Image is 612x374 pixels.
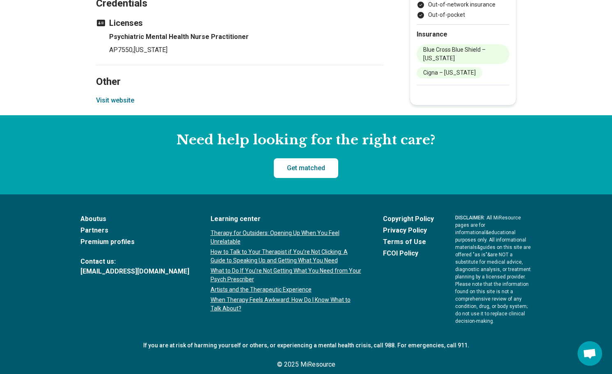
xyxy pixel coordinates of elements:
[80,257,189,267] span: Contact us:
[417,0,509,9] li: Out-of-network insurance
[211,214,362,224] a: Learning center
[109,45,383,55] p: AP7550
[383,226,434,235] a: Privacy Policy
[96,55,383,89] h2: Other
[455,215,484,221] span: DISCLAIMER
[578,341,602,366] div: Open chat
[211,229,362,246] a: Therapy for Outsiders: Opening Up When You Feel Unrelatable
[211,267,362,284] a: What to Do If You’re Not Getting What You Need from Your Psych Prescriber
[417,67,482,78] li: Cigna – [US_STATE]
[80,226,189,235] a: Partners
[80,214,189,224] a: Aboutus
[274,158,338,178] a: Get matched
[383,214,434,224] a: Copyright Policy
[109,32,383,42] h4: Psychiatric Mental Health Nurse Practitioner
[80,341,532,350] p: If you are at risk of harming yourself or others, or experiencing a mental health crisis, call 98...
[7,132,605,149] h2: Need help looking for the right care?
[80,360,532,369] p: © 2025 MiResource
[211,248,362,265] a: How to Talk to Your Therapist if You’re Not Clicking: A Guide to Speaking Up and Getting What You...
[96,96,134,105] button: Visit website
[80,237,189,247] a: Premium profiles
[133,46,167,54] span: , [US_STATE]
[383,237,434,247] a: Terms of Use
[417,30,509,39] h2: Insurance
[417,11,509,19] li: Out-of-pocket
[211,285,362,294] a: Artists and the Therapeutic Experience
[96,17,383,29] h3: Licenses
[417,44,509,64] li: Blue Cross Blue Shield – [US_STATE]
[211,296,362,313] a: When Therapy Feels Awkward: How Do I Know What to Talk About?
[80,267,189,276] a: [EMAIL_ADDRESS][DOMAIN_NAME]
[455,214,532,325] p: : All MiResource pages are for informational & educational purposes only. All informational mater...
[383,249,434,258] a: FCOI Policy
